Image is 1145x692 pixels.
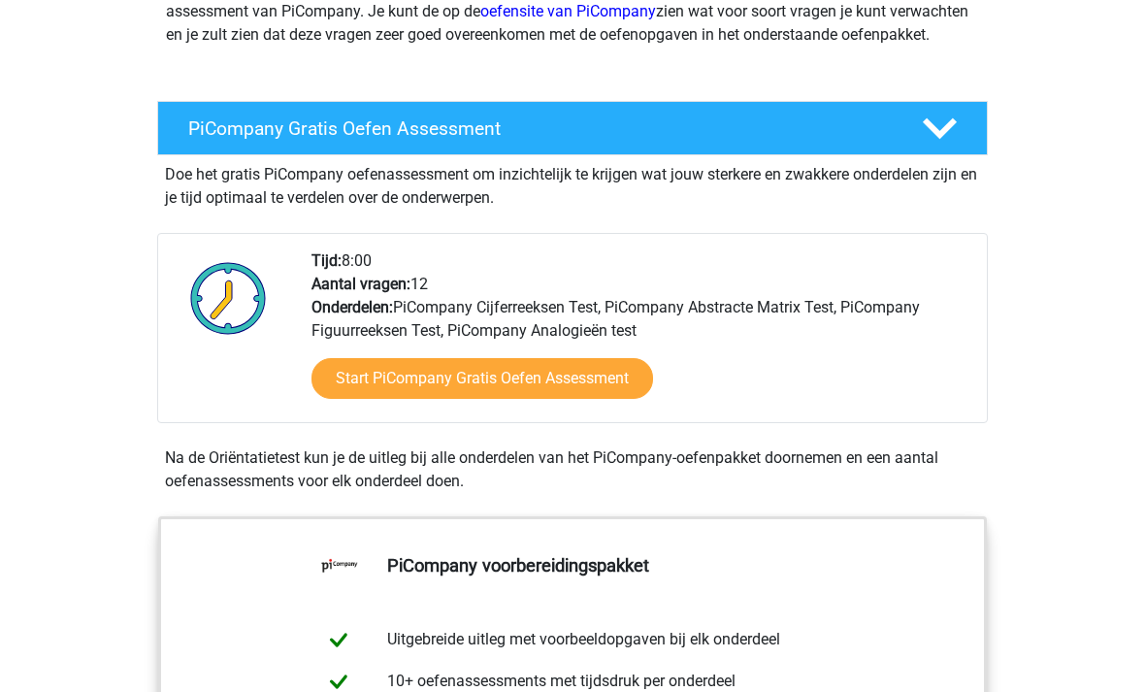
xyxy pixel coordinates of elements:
b: Tijd: [311,251,342,270]
img: Klok [180,249,278,346]
b: Aantal vragen: [311,275,410,293]
h4: PiCompany Gratis Oefen Assessment [188,117,891,140]
b: Onderdelen: [311,298,393,316]
a: Start PiCompany Gratis Oefen Assessment [311,358,653,399]
div: Doe het gratis PiCompany oefenassessment om inzichtelijk te krijgen wat jouw sterkere en zwakkere... [157,155,988,210]
div: 8:00 12 PiCompany Cijferreeksen Test, PiCompany Abstracte Matrix Test, PiCompany Figuurreeksen Te... [297,249,986,422]
a: oefensite van PiCompany [480,2,656,20]
a: PiCompany Gratis Oefen Assessment [149,101,996,155]
div: Na de Oriëntatietest kun je de uitleg bij alle onderdelen van het PiCompany-oefenpakket doornemen... [157,446,988,493]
